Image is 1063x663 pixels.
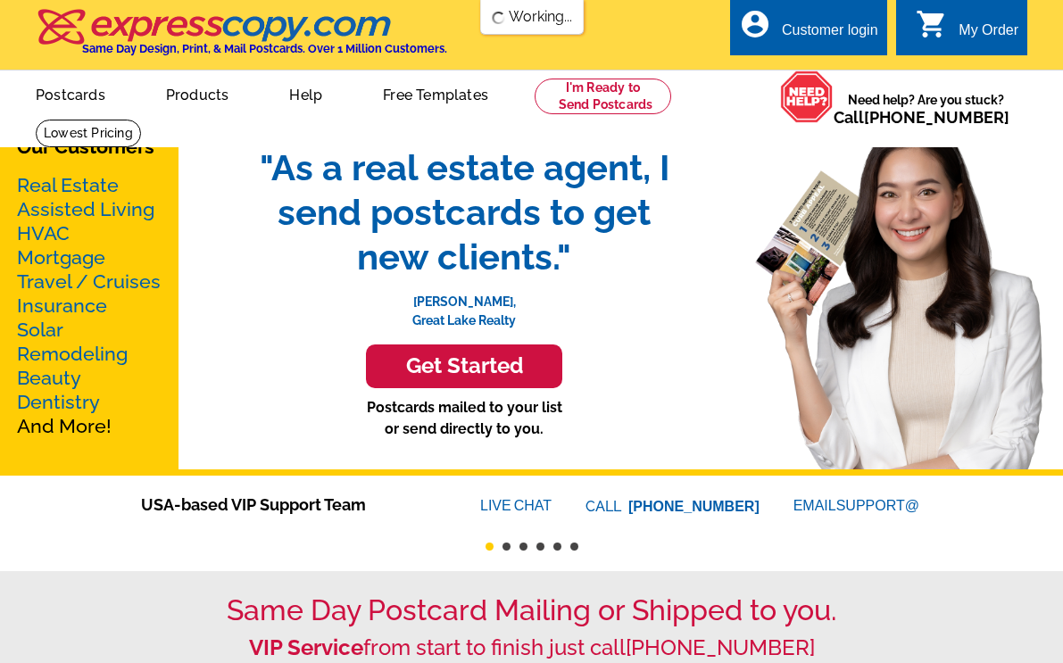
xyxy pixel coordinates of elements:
[585,496,624,518] font: CALL
[502,543,511,551] button: 2 of 6
[486,543,494,551] button: 1 of 6
[17,246,105,269] a: Mortgage
[17,294,107,317] a: Insurance
[17,173,162,438] p: And More!
[553,543,561,551] button: 5 of 6
[519,543,527,551] button: 3 of 6
[916,20,1018,42] a: shopping_cart My Order
[241,344,687,388] a: Get Started
[36,635,1027,661] h2: from start to finish just call
[793,498,922,513] a: EMAILSUPPORT@
[17,270,161,293] a: Travel / Cruises
[17,222,70,244] a: HVAC
[36,593,1027,627] h1: Same Day Postcard Mailing or Shipped to you.
[17,367,81,389] a: Beauty
[570,543,578,551] button: 6 of 6
[388,353,540,379] h3: Get Started
[480,495,514,517] font: LIVE
[354,72,517,114] a: Free Templates
[836,495,922,517] font: SUPPORT@
[626,634,815,660] a: [PHONE_NUMBER]
[82,42,447,55] h4: Same Day Design, Print, & Mail Postcards. Over 1 Million Customers.
[241,279,687,330] p: [PERSON_NAME], Great Lake Realty
[739,20,878,42] a: account_circle Customer login
[17,343,128,365] a: Remodeling
[17,198,154,220] a: Assisted Living
[17,391,100,413] a: Dentistry
[491,11,505,25] img: loading...
[261,72,351,114] a: Help
[959,22,1018,47] div: My Order
[7,72,134,114] a: Postcards
[834,91,1018,127] span: Need help? Are you stuck?
[36,21,447,55] a: Same Day Design, Print, & Mail Postcards. Over 1 Million Customers.
[834,108,1009,127] span: Call
[241,397,687,440] p: Postcards mailed to your list or send directly to you.
[739,8,771,40] i: account_circle
[17,174,119,196] a: Real Estate
[864,108,1009,127] a: [PHONE_NUMBER]
[249,634,363,660] strong: VIP Service
[141,493,427,517] span: USA-based VIP Support Team
[782,22,878,47] div: Customer login
[780,70,834,123] img: help
[137,72,258,114] a: Products
[480,498,552,513] a: LIVECHAT
[628,499,760,514] a: [PHONE_NUMBER]
[17,319,63,341] a: Solar
[241,145,687,279] span: "As a real estate agent, I send postcards to get new clients."
[916,8,948,40] i: shopping_cart
[536,543,544,551] button: 4 of 6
